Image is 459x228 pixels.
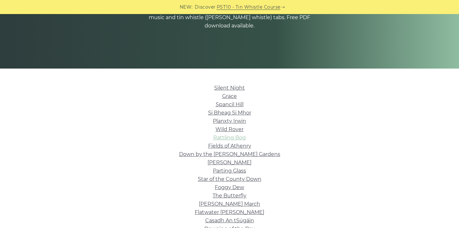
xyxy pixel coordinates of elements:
[215,126,244,132] a: Wild Rover
[208,110,251,116] a: Si­ Bheag Si­ Mhor
[213,193,246,199] a: The Butterfly
[208,143,251,149] a: Fields of Athenry
[214,85,245,91] a: Silent Night
[215,184,244,190] a: Foggy Dew
[143,5,316,30] p: A selection of easy Irish tin whistle songs for beginners, with sheet music and tin whistle ([PER...
[213,118,246,124] a: Planxty Irwin
[180,4,193,11] span: NEW:
[216,101,244,107] a: Spancil Hill
[213,135,246,141] a: Rattling Bog
[217,4,281,11] a: PST10 - Tin Whistle Course
[222,93,237,99] a: Grace
[213,168,246,174] a: Parting Glass
[195,4,216,11] span: Discover
[179,151,280,157] a: Down by the [PERSON_NAME] Gardens
[205,217,254,224] a: Casadh An tSúgáin
[207,159,252,165] a: [PERSON_NAME]
[195,209,264,215] a: Flatwater [PERSON_NAME]
[199,201,260,207] a: [PERSON_NAME] March
[198,176,261,182] a: Star of the County Down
